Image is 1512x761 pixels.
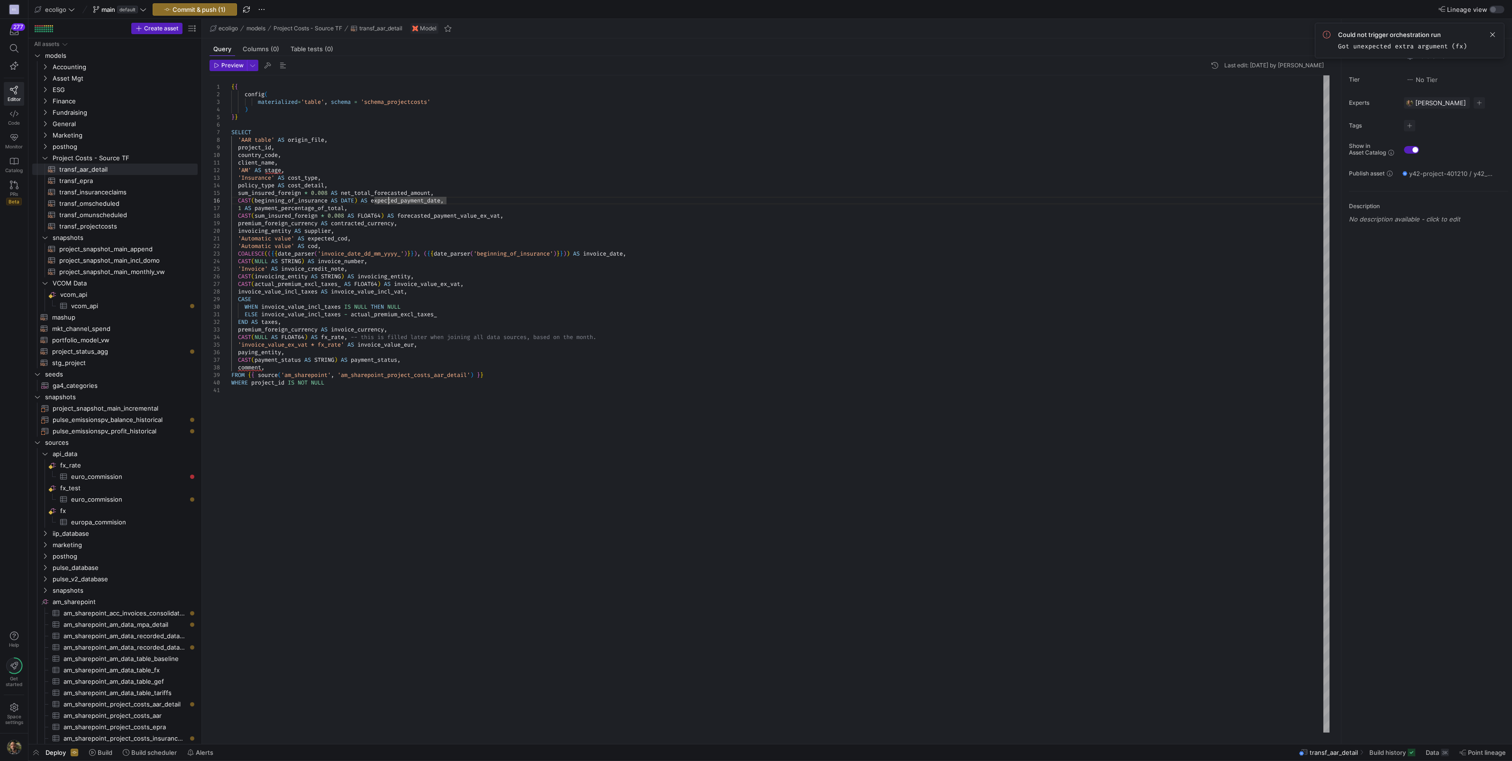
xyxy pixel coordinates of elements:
[238,136,274,144] span: 'AAR table'
[85,744,117,761] button: Build
[32,209,198,220] a: transf_omunscheduled​​​​​​​​​​
[98,749,112,756] span: Build
[32,346,198,357] a: project_status_agg​​​​​​​​​​
[245,106,248,113] span: )
[1406,76,1438,83] span: No Tier
[348,23,405,34] button: transf_aar_detail
[32,505,198,516] a: fx​​​​​​​​
[238,204,241,212] span: 1
[412,26,418,31] img: undefined
[361,197,367,204] span: AS
[6,198,22,205] span: Beta
[1409,170,1493,177] span: y42-project-401210 / y42_ecoligo_main / transf_aar_detail
[209,189,220,197] div: 15
[53,130,196,141] span: Marketing
[32,141,198,152] div: Press SPACE to select this row.
[32,186,198,198] div: Press SPACE to select this row.
[381,212,384,220] span: )
[32,664,198,676] a: am_sharepoint_am_data_table_fx​​​​​​​​​
[64,676,187,687] span: am_sharepoint_am_data_table_gef​​​​​​​​​
[325,46,333,52] span: (0)
[304,227,331,235] span: supplier
[32,186,198,198] a: transf_insuranceclaims​​​​​​​​​​
[4,654,24,691] button: Getstarted
[131,749,177,756] span: Build scheduler
[32,164,198,175] div: Press SPACE to select this row.
[244,23,268,34] button: models
[144,25,178,32] span: Create asset
[32,266,198,277] a: project_snapshot_main_monthly_vw​​​​​​​​​​
[34,41,59,47] div: All assets
[4,129,24,153] a: Monitor
[32,733,198,744] a: am_sharepoint_project_costs_insurance_claims​​​​​​​​​
[32,516,198,528] a: europa_commision​​​​​​​​​
[209,220,220,227] div: 19
[53,96,196,107] span: Finance
[64,608,187,619] span: am_sharepoint_acc_invoices_consolidated_tab​​​​​​​​​
[9,5,19,14] div: EG
[209,174,220,182] div: 13
[278,136,284,144] span: AS
[209,98,220,106] div: 3
[209,113,220,121] div: 5
[209,151,220,159] div: 10
[209,144,220,151] div: 9
[32,220,198,232] div: Press SPACE to select this row.
[298,98,301,106] span: =
[1404,73,1440,86] button: No tierNo Tier
[32,277,198,289] div: Press SPACE to select this row.
[60,483,196,494] span: fx_test​​​​​​​​
[238,220,318,227] span: premium_foreign_currency
[1441,749,1449,756] div: 3K
[278,182,284,189] span: AS
[32,630,198,642] a: am_sharepoint_am_data_recorded_data_post_2024​​​​​​​​​
[53,528,196,539] span: iip_database
[209,91,220,98] div: 2
[32,50,198,61] div: Press SPACE to select this row.
[32,323,198,334] a: mkt_channel_spend​​​​​​​​​​
[101,6,115,13] span: main
[32,710,198,721] a: am_sharepoint_project_costs_aar​​​​​​​​​
[1349,203,1508,210] p: Description
[71,517,187,528] span: europa_commision​​​​​​​​​
[1349,100,1396,106] span: Experts
[59,198,186,209] span: transf_omscheduled​​​​​​​​​​
[32,448,198,459] div: Press SPACE to select this row.
[71,471,187,482] span: euro_commission​​​​​​​​​
[251,197,255,204] span: (
[32,414,198,425] a: pulse_emissionspv_balance_historical​​​​​​​
[64,699,187,710] span: am_sharepoint_project_costs_aar_detail​​​​​​​​​
[45,437,196,448] span: sources
[318,174,321,182] span: ,
[32,425,198,437] a: pulse_emissionspv_profit_historical​​​​​​​
[52,335,187,346] span: portfolio_model_vw​​​​​​​​​​
[32,118,198,129] div: Press SPACE to select this row.
[32,3,77,16] button: ecoligo
[4,1,24,18] a: EG
[60,460,196,471] span: fx_rate​​​​​​​​
[258,98,298,106] span: materialized
[32,596,198,607] div: Press SPACE to select this row.
[288,136,324,144] span: origin_file
[32,653,198,664] a: am_sharepoint_am_data_table_baseline​​​​​​​​​
[53,585,196,596] span: snapshots
[32,698,198,710] a: am_sharepoint_project_costs_aar_detail​​​​​​​​​
[4,737,24,757] button: https://storage.googleapis.com/y42-prod-data-exchange/images/7e7RzXvUWcEhWhf8BYUbRCghczaQk4zBh2Nv...
[500,212,503,220] span: ,
[53,551,196,562] span: posthog
[64,710,187,721] span: am_sharepoint_project_costs_aar​​​​​​​​​
[324,98,328,106] span: ,
[238,189,301,197] span: sum_insured_foreign
[59,255,186,266] span: project_snapshot_main_incl_domo​​​​​​​​​​
[255,197,328,204] span: beginning_of_insurance
[32,471,198,482] a: euro_commission​​​​​​​​​
[281,166,284,174] span: ,
[271,144,274,151] span: ,
[209,106,220,113] div: 4
[245,91,264,98] span: config
[196,749,213,756] span: Alerts
[1349,122,1396,129] span: Tags
[32,403,198,414] a: project_snapshot_main_incremental​​​​​​​
[59,164,186,175] span: transf_aar_detail​​​​​​​​​​
[288,174,318,182] span: cost_type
